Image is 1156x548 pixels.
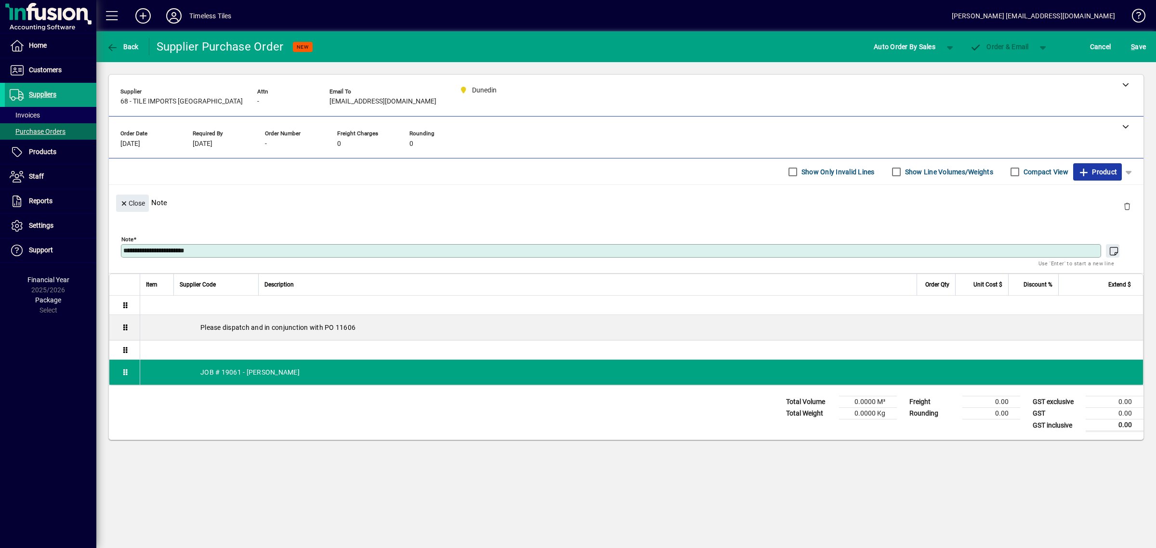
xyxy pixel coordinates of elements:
[1028,408,1086,419] td: GST
[5,140,96,164] a: Products
[1086,396,1143,408] td: 0.00
[264,279,294,290] span: Description
[5,189,96,213] a: Reports
[140,360,1143,385] div: JOB # 19061 - [PERSON_NAME]
[1086,408,1143,419] td: 0.00
[1073,163,1122,181] button: Product
[1022,167,1068,177] label: Compact View
[29,148,56,156] span: Products
[140,315,1143,340] div: Please dispatch and in conjunction with PO 11606
[925,279,949,290] span: Order Qty
[1129,38,1148,55] button: Save
[29,222,53,229] span: Settings
[409,140,413,148] span: 0
[1125,2,1144,33] a: Knowledge Base
[1038,258,1114,269] mat-hint: Use 'Enter' to start a new line
[1131,39,1146,54] span: ave
[329,98,436,105] span: [EMAIL_ADDRESS][DOMAIN_NAME]
[1024,279,1052,290] span: Discount %
[189,8,231,24] div: Timeless Tiles
[905,396,962,408] td: Freight
[5,214,96,238] a: Settings
[903,167,993,177] label: Show Line Volumes/Weights
[5,238,96,262] a: Support
[265,140,267,148] span: -
[5,107,96,123] a: Invoices
[970,43,1029,51] span: Order & Email
[116,195,149,212] button: Close
[128,7,158,25] button: Add
[96,38,149,55] app-page-header-button: Back
[1116,202,1139,210] app-page-header-button: Delete
[180,279,216,290] span: Supplier Code
[35,296,61,304] span: Package
[839,396,897,408] td: 0.0000 M³
[1078,164,1117,180] span: Product
[120,98,243,105] span: 68 - TILE IMPORTS [GEOGRAPHIC_DATA]
[1090,39,1111,54] span: Cancel
[874,39,935,54] span: Auto Order By Sales
[1028,396,1086,408] td: GST exclusive
[337,140,341,148] span: 0
[106,43,139,51] span: Back
[962,396,1020,408] td: 0.00
[973,279,1002,290] span: Unit Cost $
[121,236,133,243] mat-label: Note
[839,408,897,419] td: 0.0000 Kg
[157,39,284,54] div: Supplier Purchase Order
[109,185,1143,220] div: Note
[5,34,96,58] a: Home
[1028,419,1086,431] td: GST inclusive
[114,198,151,207] app-page-header-button: Close
[10,111,40,119] span: Invoices
[104,38,141,55] button: Back
[869,38,940,55] button: Auto Order By Sales
[962,408,1020,419] td: 0.00
[5,123,96,140] a: Purchase Orders
[5,58,96,82] a: Customers
[1086,419,1143,431] td: 0.00
[29,197,53,205] span: Reports
[297,44,309,50] span: NEW
[10,128,66,135] span: Purchase Orders
[257,98,259,105] span: -
[800,167,875,177] label: Show Only Invalid Lines
[965,38,1034,55] button: Order & Email
[193,140,212,148] span: [DATE]
[1131,43,1135,51] span: S
[781,396,839,408] td: Total Volume
[27,276,69,284] span: Financial Year
[1088,38,1114,55] button: Cancel
[905,408,962,419] td: Rounding
[158,7,189,25] button: Profile
[29,66,62,74] span: Customers
[29,246,53,254] span: Support
[146,279,158,290] span: Item
[1116,195,1139,218] button: Delete
[120,196,145,211] span: Close
[29,91,56,98] span: Suppliers
[781,408,839,419] td: Total Weight
[29,41,47,49] span: Home
[952,8,1115,24] div: [PERSON_NAME] [EMAIL_ADDRESS][DOMAIN_NAME]
[120,140,140,148] span: [DATE]
[5,165,96,189] a: Staff
[29,172,44,180] span: Staff
[1108,279,1131,290] span: Extend $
